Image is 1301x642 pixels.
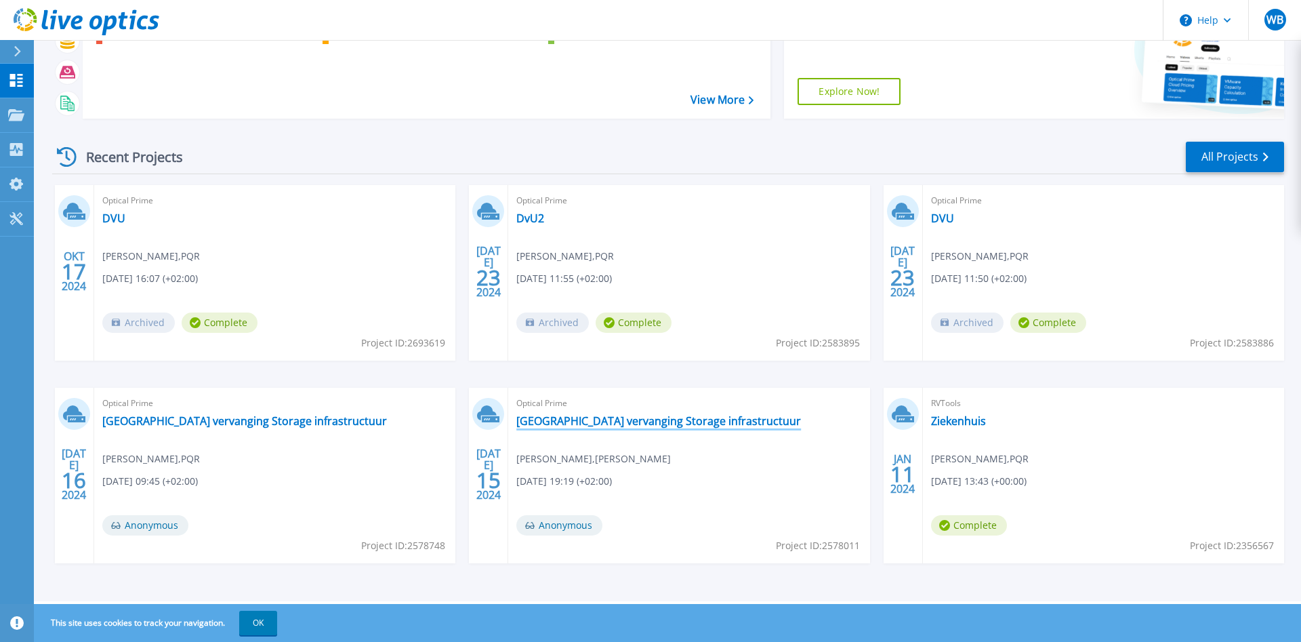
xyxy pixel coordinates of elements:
a: [GEOGRAPHIC_DATA] vervanging Storage infrastructuur [516,414,801,428]
span: This site uses cookies to track your navigation. [37,611,277,635]
span: [DATE] 13:43 (+00:00) [931,474,1027,489]
span: Optical Prime [931,193,1276,208]
div: OKT 2024 [61,247,87,296]
div: Recent Projects [52,140,201,174]
span: [DATE] 09:45 (+02:00) [102,474,198,489]
span: Archived [516,313,589,333]
span: Complete [182,313,257,333]
span: [PERSON_NAME] , PQR [516,249,614,264]
span: [PERSON_NAME] , PQR [102,249,200,264]
span: 17 [62,266,86,277]
span: [DATE] 11:50 (+02:00) [931,271,1027,286]
a: View More [690,94,753,106]
span: Project ID: 2583895 [776,336,860,350]
span: Complete [596,313,672,333]
a: All Projects [1186,142,1284,172]
span: Optical Prime [516,396,861,411]
div: JAN 2024 [890,449,915,499]
span: Project ID: 2583886 [1190,336,1274,350]
span: Complete [931,515,1007,536]
span: Optical Prime [102,193,447,208]
span: Project ID: 2693619 [361,336,445,350]
span: Optical Prime [516,193,861,208]
a: DVU [931,212,954,225]
div: [DATE] 2024 [476,449,501,499]
span: WB [1266,14,1283,25]
span: [PERSON_NAME] , [PERSON_NAME] [516,452,671,466]
span: [PERSON_NAME] , PQR [102,452,200,466]
span: Anonymous [516,515,602,536]
div: [DATE] 2024 [61,449,87,499]
span: Project ID: 2578011 [776,538,860,553]
span: 16 [62,475,86,486]
a: DVU [102,212,125,225]
a: Ziekenhuis [931,414,986,428]
span: Project ID: 2356567 [1190,538,1274,553]
div: [DATE] 2024 [890,247,915,296]
span: Optical Prime [102,396,447,411]
span: Archived [931,313,1004,333]
span: 15 [476,475,501,486]
span: 23 [476,272,501,283]
span: [DATE] 19:19 (+02:00) [516,474,612,489]
span: Complete [1010,313,1086,333]
a: [GEOGRAPHIC_DATA] vervanging Storage infrastructuur [102,414,387,428]
a: DvU2 [516,212,544,225]
span: 11 [890,468,915,480]
button: OK [239,611,277,635]
span: [DATE] 16:07 (+02:00) [102,271,198,286]
span: Project ID: 2578748 [361,538,445,553]
span: RVTools [931,396,1276,411]
span: [DATE] 11:55 (+02:00) [516,271,612,286]
span: 23 [890,272,915,283]
span: [PERSON_NAME] , PQR [931,249,1029,264]
div: [DATE] 2024 [476,247,501,296]
span: Anonymous [102,515,188,536]
a: Explore Now! [798,78,901,105]
span: [PERSON_NAME] , PQR [931,452,1029,466]
span: Archived [102,313,175,333]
